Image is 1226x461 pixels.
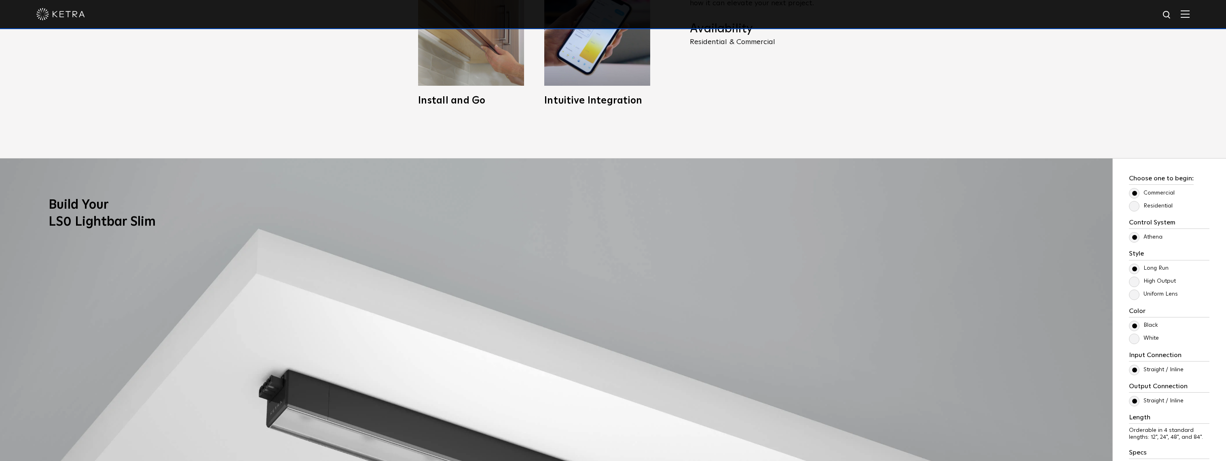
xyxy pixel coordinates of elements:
label: High Output [1129,278,1176,285]
h3: Intuitive Integration [544,96,650,106]
label: Commercial [1129,190,1175,197]
h3: Input Connection [1129,351,1209,362]
h3: Length [1129,414,1209,424]
label: Residential [1129,203,1173,209]
label: White [1129,335,1159,342]
h3: Control System [1129,219,1209,229]
p: Residential & Commercial [690,38,815,46]
h3: Install and Go [418,96,524,106]
label: Athena [1129,234,1163,241]
h3: Specs [1129,449,1209,459]
label: Black [1129,322,1158,329]
h3: Output Connection [1129,383,1209,393]
img: ketra-logo-2019-white [36,8,85,20]
h3: Choose one to begin: [1129,175,1194,185]
span: Orderable in 4 standard lengths: 12", 24", 48", and 84". [1129,427,1203,440]
h3: Style [1129,250,1209,260]
img: search icon [1162,10,1172,20]
label: Long Run [1129,265,1169,272]
label: Straight / Inline [1129,398,1184,404]
label: Uniform Lens [1129,291,1178,298]
img: Hamburger%20Nav.svg [1181,10,1190,18]
label: Straight / Inline [1129,366,1184,373]
h3: Color [1129,307,1209,317]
